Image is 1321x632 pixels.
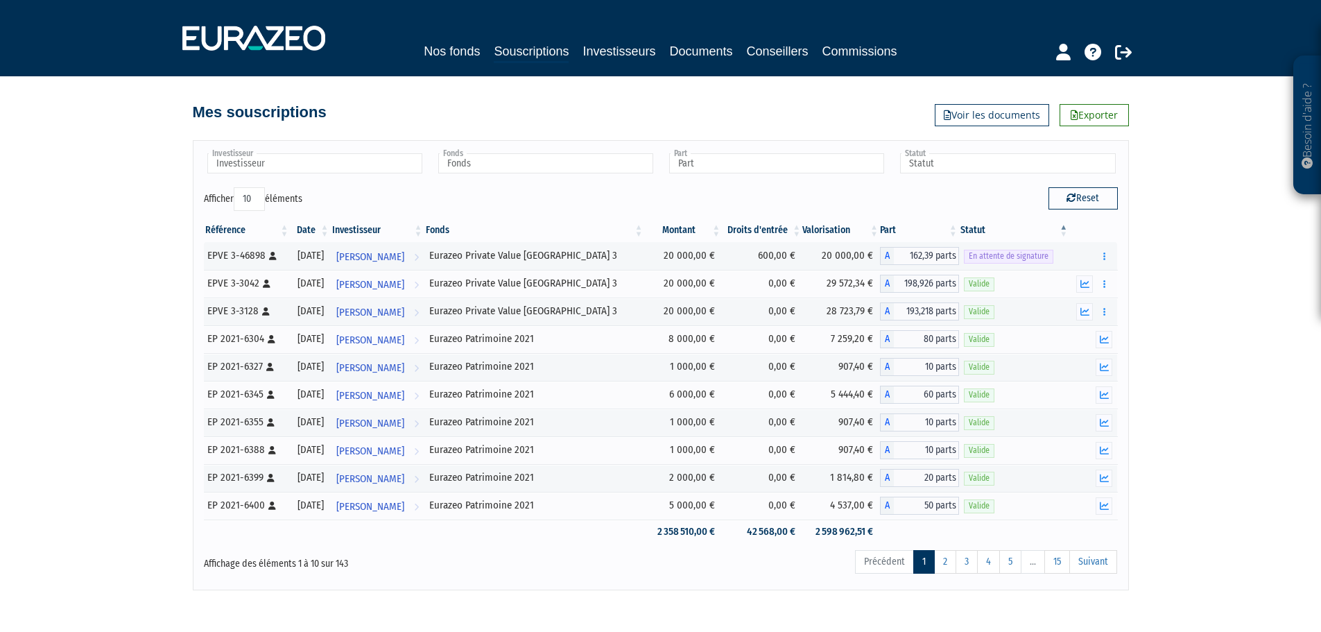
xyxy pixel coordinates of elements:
[722,270,802,298] td: 0,00 €
[802,325,880,353] td: 7 259,20 €
[880,247,959,265] div: A - Eurazeo Private Value Europe 3
[880,302,894,321] span: A
[1069,550,1117,574] a: Suivant
[207,248,286,263] div: EPVE 3-46898
[894,358,959,376] span: 10 parts
[207,332,286,346] div: EP 2021-6304
[295,304,326,318] div: [DATE]
[645,409,723,436] td: 1 000,00 €
[204,219,291,242] th: Référence : activer pour trier la colonne par ordre croissant
[977,550,1000,574] a: 4
[429,470,640,485] div: Eurazeo Patrimoine 2021
[964,416,994,429] span: Valide
[204,549,573,571] div: Affichage des éléments 1 à 10 sur 143
[894,469,959,487] span: 20 parts
[964,277,994,291] span: Valide
[582,42,655,61] a: Investisseurs
[414,494,419,520] i: Voir l'investisseur
[722,520,802,544] td: 42 568,00 €
[722,219,802,242] th: Droits d'entrée: activer pour trier la colonne par ordre croissant
[880,386,959,404] div: A - Eurazeo Patrimoine 2021
[645,464,723,492] td: 2 000,00 €
[336,272,404,298] span: [PERSON_NAME]
[414,438,419,464] i: Voir l'investisseur
[894,441,959,459] span: 10 parts
[336,355,404,381] span: [PERSON_NAME]
[880,441,959,459] div: A - Eurazeo Patrimoine 2021
[880,302,959,321] div: A - Eurazeo Private Value Europe 3
[964,250,1053,263] span: En attente de signature
[964,472,994,485] span: Valide
[429,498,640,513] div: Eurazeo Patrimoine 2021
[1044,550,1070,574] a: 15
[429,443,640,457] div: Eurazeo Patrimoine 2021
[964,333,994,346] span: Valide
[424,42,480,61] a: Nos fonds
[295,498,326,513] div: [DATE]
[1060,104,1129,126] a: Exporter
[295,359,326,374] div: [DATE]
[802,353,880,381] td: 907,40 €
[934,550,956,574] a: 2
[802,436,880,464] td: 907,40 €
[234,187,265,211] select: Afficheréléments
[894,386,959,404] span: 60 parts
[331,353,424,381] a: [PERSON_NAME]
[295,332,326,346] div: [DATE]
[336,300,404,325] span: [PERSON_NAME]
[722,242,802,270] td: 600,00 €
[645,219,723,242] th: Montant: activer pour trier la colonne par ordre croissant
[331,219,424,242] th: Investisseur: activer pour trier la colonne par ordre croissant
[880,441,894,459] span: A
[880,469,959,487] div: A - Eurazeo Patrimoine 2021
[645,298,723,325] td: 20 000,00 €
[802,409,880,436] td: 907,40 €
[880,219,959,242] th: Part: activer pour trier la colonne par ordre croissant
[802,219,880,242] th: Valorisation: activer pour trier la colonne par ordre croissant
[894,302,959,321] span: 193,218 parts
[429,248,640,263] div: Eurazeo Private Value [GEOGRAPHIC_DATA] 3
[295,248,326,263] div: [DATE]
[802,464,880,492] td: 1 814,80 €
[964,499,994,513] span: Valide
[964,361,994,374] span: Valide
[331,492,424,520] a: [PERSON_NAME]
[429,304,640,318] div: Eurazeo Private Value [GEOGRAPHIC_DATA] 3
[331,325,424,353] a: [PERSON_NAME]
[894,497,959,515] span: 50 parts
[880,497,894,515] span: A
[182,26,325,51] img: 1732889491-logotype_eurazeo_blanc_rvb.png
[429,387,640,402] div: Eurazeo Patrimoine 2021
[204,187,302,211] label: Afficher éléments
[266,363,274,371] i: [Français] Personne physique
[802,298,880,325] td: 28 723,79 €
[494,42,569,63] a: Souscriptions
[295,276,326,291] div: [DATE]
[331,298,424,325] a: [PERSON_NAME]
[336,438,404,464] span: [PERSON_NAME]
[894,413,959,432] span: 10 parts
[894,275,959,293] span: 198,926 parts
[645,270,723,298] td: 20 000,00 €
[267,391,275,399] i: [Français] Personne physique
[207,359,286,374] div: EP 2021-6327
[207,276,286,291] div: EPVE 3-3042
[331,409,424,436] a: [PERSON_NAME]
[336,411,404,436] span: [PERSON_NAME]
[722,353,802,381] td: 0,00 €
[331,242,424,270] a: [PERSON_NAME]
[336,494,404,520] span: [PERSON_NAME]
[414,466,419,492] i: Voir l'investisseur
[722,464,802,492] td: 0,00 €
[956,550,978,574] a: 3
[670,42,733,61] a: Documents
[722,436,802,464] td: 0,00 €
[268,335,275,343] i: [Français] Personne physique
[414,272,419,298] i: Voir l'investisseur
[414,327,419,353] i: Voir l'investisseur
[207,387,286,402] div: EP 2021-6345
[913,550,935,574] a: 1
[207,304,286,318] div: EPVE 3-3128
[880,247,894,265] span: A
[295,387,326,402] div: [DATE]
